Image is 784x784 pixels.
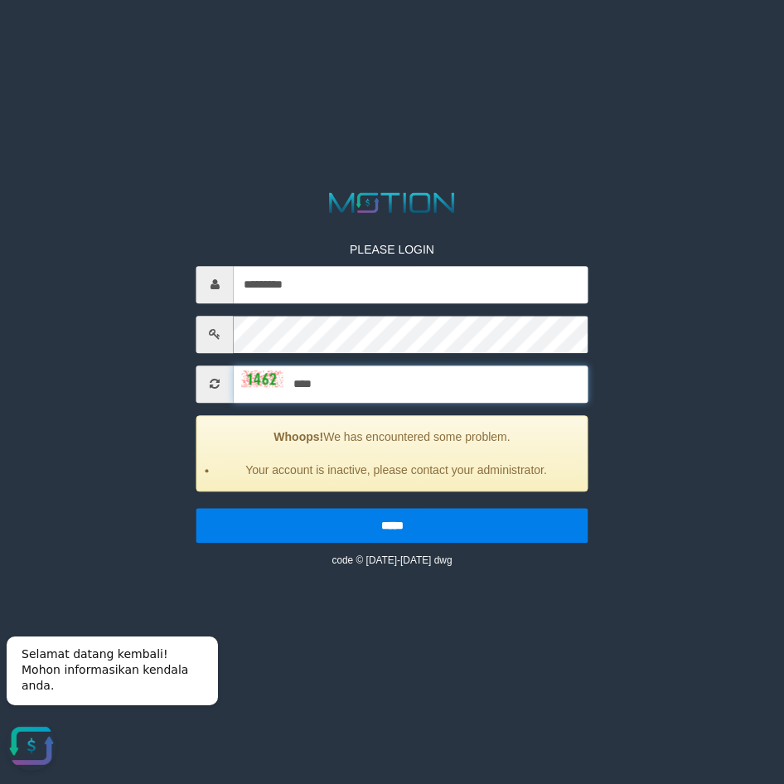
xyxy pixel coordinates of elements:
[22,26,188,70] span: Selamat datang kembali! Mohon informasikan kendala anda.
[273,430,323,443] strong: Whoops!
[218,462,575,478] li: Your account is inactive, please contact your administrator.
[7,99,56,149] button: Open LiveChat chat widget
[196,415,588,491] div: We has encountered some problem.
[242,370,283,387] img: captcha
[332,554,452,566] small: code © [DATE]-[DATE] dwg
[196,241,588,258] p: PLEASE LOGIN
[323,189,461,216] img: MOTION_logo.png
